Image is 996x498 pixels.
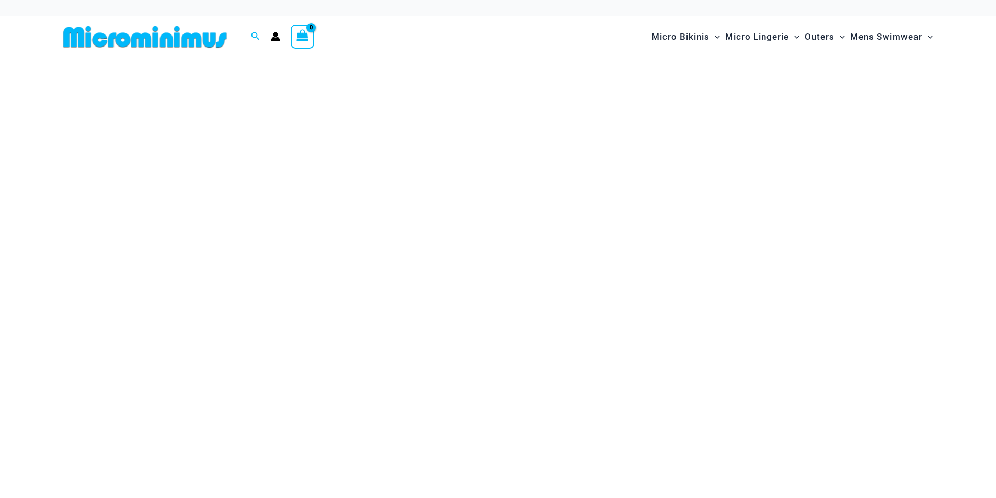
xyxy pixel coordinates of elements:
[850,24,922,50] span: Mens Swimwear
[651,24,709,50] span: Micro Bikinis
[251,30,260,43] a: Search icon link
[848,21,935,53] a: Mens SwimwearMenu ToggleMenu Toggle
[834,24,845,50] span: Menu Toggle
[789,24,799,50] span: Menu Toggle
[725,24,789,50] span: Micro Lingerie
[649,21,723,53] a: Micro BikinisMenu ToggleMenu Toggle
[805,24,834,50] span: Outers
[723,21,802,53] a: Micro LingerieMenu ToggleMenu Toggle
[59,25,231,49] img: MM SHOP LOGO FLAT
[291,25,315,49] a: View Shopping Cart, empty
[922,24,933,50] span: Menu Toggle
[647,19,937,54] nav: Site Navigation
[271,32,280,41] a: Account icon link
[802,21,848,53] a: OutersMenu ToggleMenu Toggle
[709,24,720,50] span: Menu Toggle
